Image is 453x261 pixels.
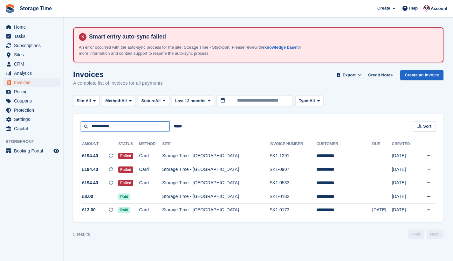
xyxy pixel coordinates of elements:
[392,139,417,149] th: Created
[139,176,162,190] td: Card
[264,45,296,50] a: knowledge base
[5,4,15,13] img: stora-icon-8386f47178a22dfd0bd8f6a31ec36ba5ce8667c1dd55bd0f319d3a0aa187defe.svg
[82,193,93,200] span: £8.00
[139,139,162,149] th: Method
[73,231,90,238] div: 5 results
[14,87,52,96] span: Pricing
[17,3,54,14] a: Storage Time
[118,139,139,149] th: Status
[392,176,417,190] td: [DATE]
[14,41,52,50] span: Subscriptions
[392,203,417,217] td: [DATE]
[3,146,60,155] a: menu
[52,147,60,155] a: Preview store
[14,23,52,32] span: Home
[423,123,431,130] span: Sort
[86,33,438,40] h4: Smart entry auto-sync failed
[138,95,169,106] button: Status: All
[392,190,417,203] td: [DATE]
[270,203,316,217] td: SK1-0173
[299,98,310,104] span: Type:
[372,139,392,149] th: Due
[3,115,60,124] a: menu
[3,23,60,32] a: menu
[118,166,133,173] span: Failed
[86,98,91,104] span: All
[316,139,372,149] th: Customer
[407,229,445,239] nav: Page
[162,163,270,176] td: Storage Time - [GEOGRAPHIC_DATA]
[3,69,60,78] a: menu
[162,190,270,203] td: Storage Time - [GEOGRAPHIC_DATA]
[73,80,163,87] p: A complete list of invoices for all payments
[162,139,270,149] th: Site
[270,149,316,163] td: SK1-1291
[270,176,316,190] td: SK1-0533
[82,152,98,159] span: £194.40
[270,190,316,203] td: SK1-0182
[139,149,162,163] td: Card
[400,70,443,81] a: Create an Invoice
[3,32,60,41] a: menu
[423,5,430,11] img: Saeed
[73,95,100,106] button: Site: All
[14,50,52,59] span: Sites
[3,41,60,50] a: menu
[14,69,52,78] span: Analytics
[118,207,130,213] span: Paid
[372,203,392,217] td: [DATE]
[431,5,447,12] span: Account
[295,95,323,106] button: Type: All
[310,98,315,104] span: All
[14,60,52,68] span: CRM
[162,149,270,163] td: Storage Time - [GEOGRAPHIC_DATA]
[3,87,60,96] a: menu
[377,5,390,11] span: Create
[82,166,98,173] span: £194.40
[14,106,52,115] span: Protection
[3,60,60,68] a: menu
[79,44,301,57] p: An error occurred with the auto-sync process for the site: Storage Time - Stockport. Please revie...
[77,98,86,104] span: Site:
[427,229,443,239] a: Next
[73,70,163,79] h1: Invoices
[270,139,316,149] th: Invoice Number
[175,98,205,104] span: Last 12 months
[82,207,96,213] span: £13.00
[392,149,417,163] td: [DATE]
[3,50,60,59] a: menu
[270,163,316,176] td: SK1-0907
[141,98,155,104] span: Status:
[343,72,356,78] span: Export
[14,96,52,105] span: Coupons
[6,138,63,145] span: Storefront
[81,139,118,149] th: Amount
[118,153,133,159] span: Failed
[335,70,363,81] button: Export
[118,194,130,200] span: Paid
[3,106,60,115] a: menu
[3,96,60,105] a: menu
[82,180,98,186] span: £194.40
[14,32,52,41] span: Tasks
[14,146,52,155] span: Booking Portal
[162,176,270,190] td: Storage Time - [GEOGRAPHIC_DATA]
[408,229,424,239] a: Previous
[172,95,214,106] button: Last 12 months
[139,203,162,217] td: Card
[155,98,161,104] span: All
[118,180,133,186] span: Failed
[14,124,52,133] span: Capital
[139,163,162,176] td: Card
[3,124,60,133] a: menu
[392,163,417,176] td: [DATE]
[121,98,127,104] span: All
[366,70,395,81] a: Credit Notes
[106,98,122,104] span: Method:
[3,78,60,87] a: menu
[162,203,270,217] td: Storage Time - [GEOGRAPHIC_DATA]
[14,115,52,124] span: Settings
[14,78,52,87] span: Invoices
[409,5,418,11] span: Help
[102,95,135,106] button: Method: All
